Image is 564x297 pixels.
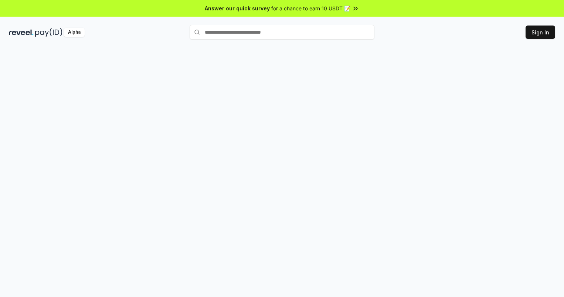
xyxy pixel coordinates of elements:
img: pay_id [35,28,62,37]
button: Sign In [526,26,555,39]
span: for a chance to earn 10 USDT 📝 [271,4,350,12]
span: Answer our quick survey [205,4,270,12]
img: reveel_dark [9,28,34,37]
div: Alpha [64,28,85,37]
